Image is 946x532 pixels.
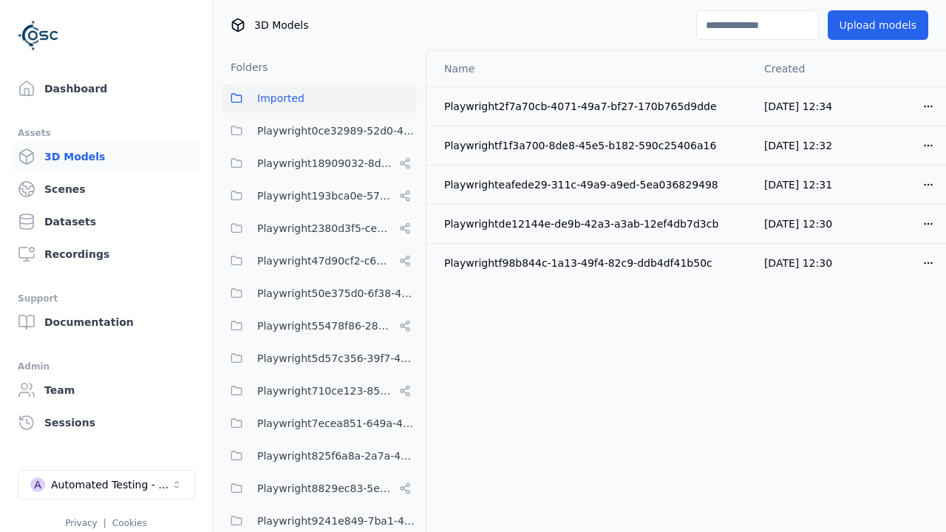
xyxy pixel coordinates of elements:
span: Playwright193bca0e-57fa-418d-8ea9-45122e711dc7 [257,187,393,205]
button: Playwright50e375d0-6f38-48a7-96e0-b0dcfa24b72f [222,279,417,308]
span: Playwright50e375d0-6f38-48a7-96e0-b0dcfa24b72f [257,284,417,302]
img: Logo [18,15,59,56]
span: Playwright9241e849-7ba1-474f-9275-02cfa81d37fc [257,512,417,530]
span: Playwright47d90cf2-c635-4353-ba3b-5d4538945666 [257,252,393,270]
span: [DATE] 12:34 [764,100,832,112]
div: Playwright2f7a70cb-4071-49a7-bf27-170b765d9dde [444,99,741,114]
button: Playwright0ce32989-52d0-45cf-b5b9-59d5033d313a [222,116,417,146]
button: Playwright55478f86-28dc-49b8-8d1f-c7b13b14578c [222,311,417,341]
th: Name [426,51,752,86]
button: Playwright18909032-8d07-45c5-9c81-9eec75d0b16b [222,149,417,178]
a: Cookies [112,518,147,528]
a: Privacy [65,518,97,528]
button: Playwright5d57c356-39f7-47ed-9ab9-d0409ac6cddc [222,344,417,373]
span: [DATE] 12:30 [764,218,832,230]
span: Playwright5d57c356-39f7-47ed-9ab9-d0409ac6cddc [257,349,417,367]
button: Playwright8829ec83-5e68-4376-b984-049061a310ed [222,474,417,503]
a: Scenes [12,174,200,204]
span: Playwright825f6a8a-2a7a-425c-94f7-650318982f69 [257,447,417,465]
button: Imported [222,83,417,113]
button: Select a workspace [18,470,195,499]
h3: Folders [222,60,268,75]
span: Playwright0ce32989-52d0-45cf-b5b9-59d5033d313a [257,122,417,140]
a: Documentation [12,307,200,337]
div: Playwrighteafede29-311c-49a9-a9ed-5ea036829498 [444,177,741,192]
span: Playwright18909032-8d07-45c5-9c81-9eec75d0b16b [257,154,393,172]
span: 3D Models [254,18,308,33]
th: Created [752,51,851,86]
span: Playwright55478f86-28dc-49b8-8d1f-c7b13b14578c [257,317,393,335]
div: Assets [18,124,194,142]
a: Team [12,375,200,405]
div: A [30,477,45,492]
span: [DATE] 12:30 [764,257,832,269]
a: Recordings [12,239,200,269]
div: Support [18,290,194,307]
span: [DATE] 12:31 [764,179,832,191]
span: | [103,518,106,528]
button: Playwright7ecea851-649a-419a-985e-fcff41a98b20 [222,409,417,438]
div: Admin [18,358,194,375]
button: Playwright710ce123-85fd-4f8c-9759-23c3308d8830 [222,376,417,406]
span: Playwright7ecea851-649a-419a-985e-fcff41a98b20 [257,415,417,432]
button: Playwright2380d3f5-cebf-494e-b965-66be4d67505e [222,214,417,243]
span: Playwright8829ec83-5e68-4376-b984-049061a310ed [257,480,393,497]
span: [DATE] 12:32 [764,140,832,151]
a: Dashboard [12,74,200,103]
a: Sessions [12,408,200,437]
div: Automated Testing - Playwright [51,477,171,492]
button: Playwright193bca0e-57fa-418d-8ea9-45122e711dc7 [222,181,417,211]
span: Playwright710ce123-85fd-4f8c-9759-23c3308d8830 [257,382,393,400]
span: Imported [257,89,304,107]
a: Datasets [12,207,200,236]
div: Playwrightf98b844c-1a13-49f4-82c9-ddb4df41b50c [444,256,741,270]
a: 3D Models [12,142,200,171]
div: Playwrightde12144e-de9b-42a3-a3ab-12ef4db7d3cb [444,216,741,231]
div: Playwrightf1f3a700-8de8-45e5-b182-590c25406a16 [444,138,741,153]
button: Upload models [828,10,928,40]
span: Playwright2380d3f5-cebf-494e-b965-66be4d67505e [257,219,393,237]
button: Playwright47d90cf2-c635-4353-ba3b-5d4538945666 [222,246,417,276]
button: Playwright825f6a8a-2a7a-425c-94f7-650318982f69 [222,441,417,471]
